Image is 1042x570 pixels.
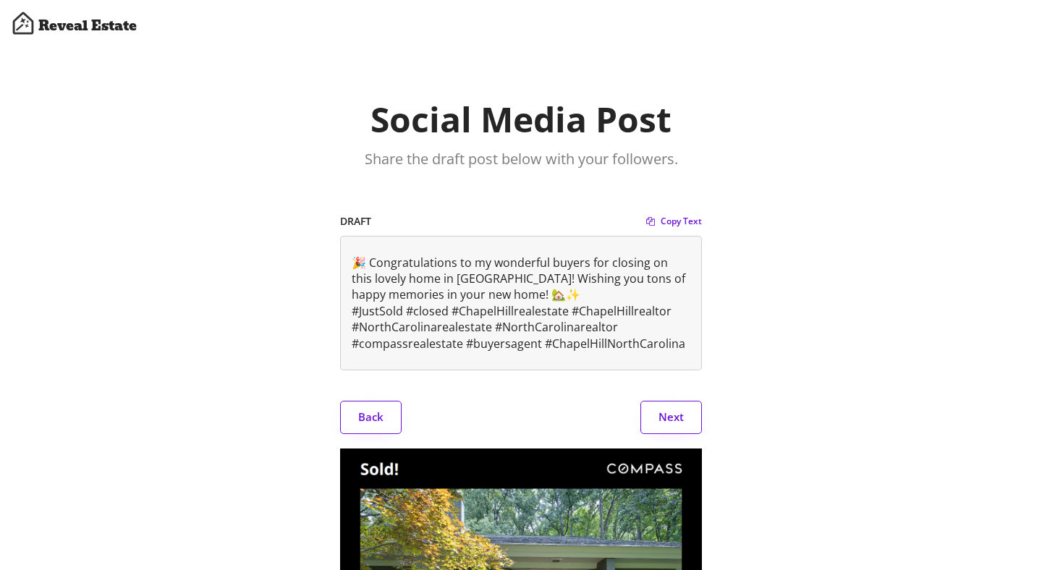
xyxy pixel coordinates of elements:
[340,149,702,169] div: Share the draft post below with your followers.
[340,401,402,434] button: Back
[38,17,137,35] h4: Reveal Estate
[341,237,701,370] div: 🎉 Congratulations to my wonderful buyers for closing on this lovely home in [GEOGRAPHIC_DATA]! Wi...
[646,214,702,229] button: Copy Text
[661,217,702,226] span: Copy Text
[640,401,702,434] button: Next
[340,214,646,229] h6: DRAFT
[110,98,933,140] h2: Social Media Post
[12,12,35,35] img: Artboard%201%20copy%203%20%281%29.svg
